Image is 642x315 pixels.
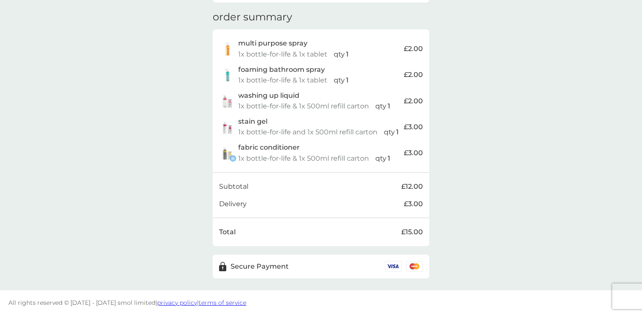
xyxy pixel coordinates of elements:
[388,153,390,164] p: 1
[238,127,377,138] p: 1x bottle-for-life and 1x 500ml refill carton
[238,90,299,101] p: washing up liquid
[375,153,386,164] p: qty
[384,127,395,138] p: qty
[231,261,289,272] p: Secure Payment
[238,116,267,127] p: stain gel
[238,142,300,153] p: fabric conditioner
[199,299,246,306] a: terms of service
[346,75,349,86] p: 1
[238,38,307,49] p: multi purpose spray
[404,96,423,107] p: £2.00
[238,101,369,112] p: 1x bottle-for-life & 1x 500ml refill carton
[404,43,423,54] p: £2.00
[213,11,292,23] h3: order summary
[404,148,423,159] p: £3.00
[388,101,390,112] p: 1
[334,75,345,86] p: qty
[238,75,327,86] p: 1x bottle-for-life & 1x tablet
[404,199,423,210] p: £3.00
[375,101,386,112] p: qty
[238,64,325,75] p: foaming bathroom spray
[396,127,399,138] p: 1
[238,153,369,164] p: 1x bottle-for-life & 1x 500ml refill carton
[334,49,345,60] p: qty
[401,227,423,238] p: £15.00
[238,49,327,60] p: 1x bottle-for-life & 1x tablet
[157,299,197,306] a: privacy policy
[219,181,248,192] p: Subtotal
[404,69,423,80] p: £2.00
[219,199,247,210] p: Delivery
[219,227,236,238] p: Total
[346,49,349,60] p: 1
[401,181,423,192] p: £12.00
[404,122,423,133] p: £3.00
